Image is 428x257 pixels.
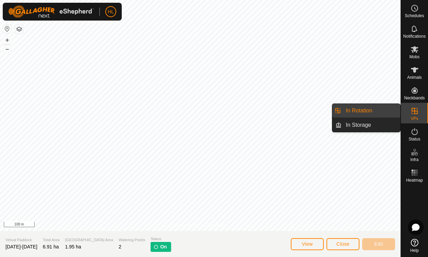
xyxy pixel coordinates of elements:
span: 6.91 ha [43,244,59,249]
li: In Storage [332,118,400,132]
button: + [3,36,11,44]
a: In Rotation [342,104,400,118]
span: [GEOGRAPHIC_DATA] Area [65,237,113,243]
a: Contact Us [207,222,227,228]
button: – [3,45,11,53]
span: Infra [410,158,418,162]
span: Mobs [409,55,419,59]
span: Edit [374,241,383,247]
span: Heatmap [406,178,423,182]
a: Privacy Policy [173,222,199,228]
button: Edit [362,238,395,250]
img: turn-on [153,244,159,249]
a: Help [401,236,428,255]
span: Neckbands [404,96,425,100]
img: Gallagher Logo [8,5,94,18]
li: In Rotation [332,104,400,118]
span: View [302,241,313,247]
span: On [160,243,167,250]
span: Animals [407,75,422,79]
span: Schedules [405,14,424,18]
span: In Storage [346,121,371,129]
span: Status [151,236,171,242]
button: Reset Map [3,25,11,33]
button: Close [326,238,359,250]
span: Total Area [43,237,60,243]
button: View [291,238,324,250]
button: Map Layers [15,25,23,33]
span: 2 [119,244,121,249]
span: Notifications [403,34,426,38]
span: Status [408,137,420,141]
span: Close [336,241,349,247]
span: 1.95 ha [65,244,81,249]
span: Help [410,248,419,253]
a: In Storage [342,118,400,132]
span: In Rotation [346,107,372,115]
span: HL [108,8,114,15]
span: Virtual Paddock [5,237,37,243]
span: Watering Points [119,237,145,243]
span: [DATE]-[DATE] [5,244,37,249]
span: VPs [411,117,418,121]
